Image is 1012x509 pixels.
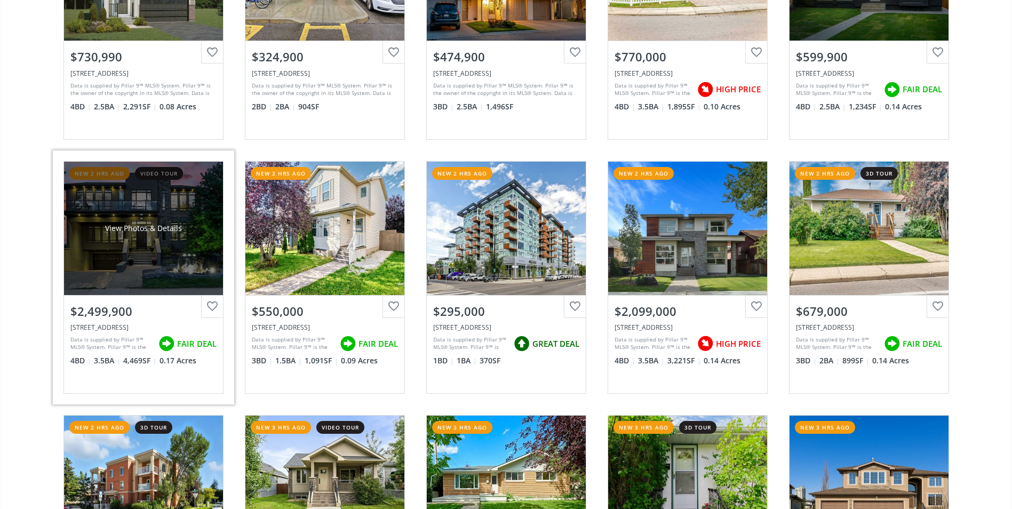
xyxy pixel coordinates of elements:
[70,355,91,366] span: 4 BD
[615,336,692,352] div: Data is supplied by Pillar 9™ MLS® System. Pillar 9™ is the owner of the copyright in its MLS® Sy...
[903,338,942,349] span: FAIR DEAL
[796,355,817,366] span: 3 BD
[160,355,196,366] span: 0.17 Acres
[704,355,740,366] span: 0.14 Acres
[433,355,454,366] span: 1 BD
[796,336,879,352] div: Data is supplied by Pillar 9™ MLS® System. Pillar 9™ is the owner of the copyright in its MLS® Sy...
[796,101,817,112] span: 4 BD
[177,338,217,349] span: FAIR DEAL
[252,69,398,78] div: 99 Copperstone Park SE #1218, Calgary, AB T2Z 5C9
[433,303,579,320] div: $295,000
[667,101,701,112] span: 1,895 SF
[511,333,532,354] img: rating icon
[123,101,157,112] span: 2,291 SF
[778,150,960,404] a: new 2 hrs ago3d tour$679,000[STREET_ADDRESS]Data is supplied by Pillar 9™ MLS® System. Pillar 9™ ...
[457,355,477,366] span: 1 BA
[615,303,761,320] div: $2,099,000
[872,355,909,366] span: 0.14 Acres
[70,49,217,65] div: $730,990
[305,355,338,366] span: 1,091 SF
[849,101,882,112] span: 1,234 SF
[70,336,153,352] div: Data is supplied by Pillar 9™ MLS® System. Pillar 9™ is the owner of the copyright in its MLS® Sy...
[275,355,302,366] span: 1.5 BA
[70,82,214,98] div: Data is supplied by Pillar 9™ MLS® System. Pillar 9™ is the owner of the copyright in its MLS® Sy...
[819,101,846,112] span: 2.5 BA
[667,355,701,366] span: 3,221 SF
[885,101,922,112] span: 0.14 Acres
[358,338,398,349] span: FAIR DEAL
[842,355,870,366] span: 899 SF
[433,336,508,352] div: Data is supplied by Pillar 9™ MLS® System. Pillar 9™ is the owner of the copyright in its MLS® Sy...
[341,355,378,366] span: 0.09 Acres
[416,150,597,404] a: new 2 hrs ago$295,000[STREET_ADDRESS]Data is supplied by Pillar 9™ MLS® System. Pillar 9™ is the ...
[615,101,635,112] span: 4 BD
[252,82,395,98] div: Data is supplied by Pillar 9™ MLS® System. Pillar 9™ is the owner of the copyright in its MLS® Sy...
[638,355,665,366] span: 3.5 BA
[275,101,296,112] span: 2 BA
[433,49,579,65] div: $474,900
[796,323,942,332] div: 8319 Bowness Road, Calgary, AB T3B 0H5
[796,49,942,65] div: $599,900
[234,150,416,404] a: new 2 hrs ago$550,000[STREET_ADDRESS]Data is supplied by Pillar 9™ MLS® System. Pillar 9™ is the ...
[252,101,273,112] span: 2 BD
[615,323,761,332] div: 2025 51 Avenue SW, Calgary, AB T3E 1J7
[156,333,177,354] img: rating icon
[796,69,942,78] div: 14696 Deer Ridge Drive SE, Calgary, AB T2J 5Y4
[70,69,217,78] div: 98 Cityline Grove NE, Calgary, AB T3J 0X3
[457,101,483,112] span: 2.5 BA
[252,49,398,65] div: $324,900
[70,303,217,320] div: $2,499,900
[298,101,319,112] span: 904 SF
[53,150,234,404] a: new 2 hrs agovideo tourView Photos & Details$2,499,900[STREET_ADDRESS]Data is supplied by Pillar ...
[433,323,579,332] div: 110 18A Street NW #355, Calgary, AB T2N5G5
[716,338,761,349] span: HIGH PRICE
[695,333,716,354] img: rating icon
[123,355,157,366] span: 4,469 SF
[105,223,182,234] div: View Photos & Details
[597,150,778,404] a: new 2 hrs ago$2,099,000[STREET_ADDRESS]Data is supplied by Pillar 9™ MLS® System. Pillar 9™ is th...
[252,303,398,320] div: $550,000
[532,338,579,349] span: GREAT DEAL
[881,79,903,100] img: rating icon
[704,101,740,112] span: 0.10 Acres
[881,333,903,354] img: rating icon
[94,101,121,112] span: 2.5 BA
[638,101,665,112] span: 3.5 BA
[716,84,761,95] span: HIGH PRICE
[480,355,500,366] span: 370 SF
[695,79,716,100] img: rating icon
[160,101,196,112] span: 0.08 Acres
[433,101,454,112] span: 3 BD
[615,49,761,65] div: $770,000
[433,82,577,98] div: Data is supplied by Pillar 9™ MLS® System. Pillar 9™ is the owner of the copyright in its MLS® Sy...
[796,82,879,98] div: Data is supplied by Pillar 9™ MLS® System. Pillar 9™ is the owner of the copyright in its MLS® Sy...
[819,355,840,366] span: 2 BA
[486,101,513,112] span: 1,496 SF
[70,101,91,112] span: 4 BD
[252,355,273,366] span: 3 BD
[433,69,579,78] div: 43 Kingsland Villas SW, Calgary, AB T2V 5J9
[70,323,217,332] div: 2216 8 Street NE, Calgary, AB T2E 4H6
[903,84,942,95] span: FAIR DEAL
[94,355,121,366] span: 3.5 BA
[615,82,692,98] div: Data is supplied by Pillar 9™ MLS® System. Pillar 9™ is the owner of the copyright in its MLS® Sy...
[615,355,635,366] span: 4 BD
[615,69,761,78] div: 4 Redstone Park NE, Calgary, AB T3N0J8
[796,303,942,320] div: $679,000
[337,333,358,354] img: rating icon
[252,336,334,352] div: Data is supplied by Pillar 9™ MLS® System. Pillar 9™ is the owner of the copyright in its MLS® Sy...
[252,323,398,332] div: 57 Martinvalley Way NE, Calgary, AB T3J 4A2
